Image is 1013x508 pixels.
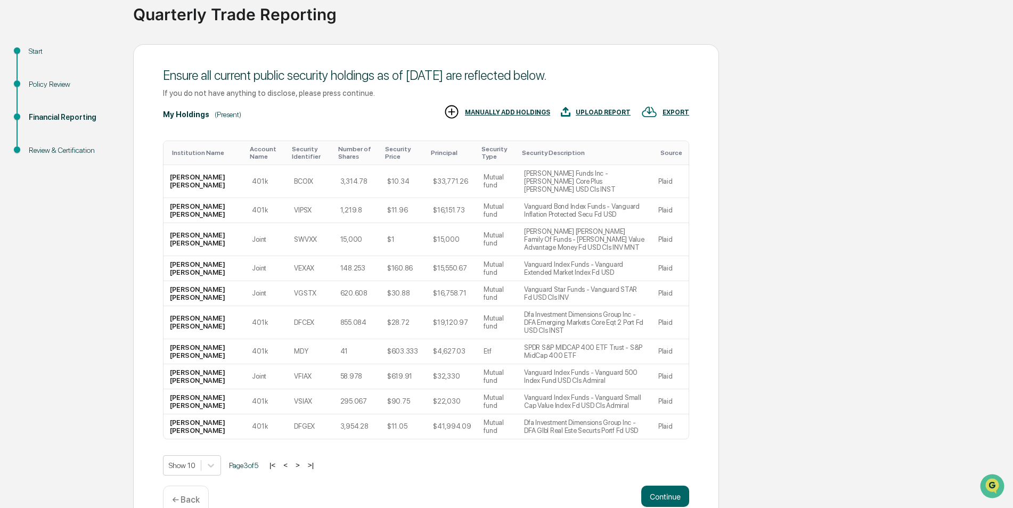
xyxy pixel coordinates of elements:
div: Toggle SortBy [172,149,241,157]
p: How can we help? [11,22,194,39]
td: $90.75 [381,389,427,414]
td: Plaid [652,414,689,439]
td: 148.253 [334,256,381,281]
td: Plaid [652,339,689,364]
td: $160.86 [381,256,427,281]
td: Plaid [652,281,689,306]
div: Review & Certification [29,145,116,156]
button: > [292,461,303,470]
div: Toggle SortBy [385,145,422,160]
td: $16,758.71 [427,281,477,306]
a: Powered byPylon [75,180,129,189]
td: 15,000 [334,223,381,256]
div: Financial Reporting [29,112,116,123]
td: VIPSX [288,198,333,223]
a: 🔎Data Lookup [6,150,71,169]
span: Attestations [88,134,132,145]
td: 41 [334,339,381,364]
td: Plaid [652,389,689,414]
td: 295.067 [334,389,381,414]
td: Mutual fund [477,165,518,198]
td: VSIAX [288,389,333,414]
span: Data Lookup [21,154,67,165]
div: 🖐️ [11,135,19,144]
td: 401k [246,306,288,339]
td: [PERSON_NAME] [PERSON_NAME] [164,339,246,364]
td: Plaid [652,165,689,198]
td: VEXAX [288,256,333,281]
button: Start new chat [181,85,194,97]
td: $33,771.26 [427,165,477,198]
div: Start [29,46,116,57]
td: [PERSON_NAME] Funds Inc - [PERSON_NAME] Core Plus [PERSON_NAME] USD Cls INST [518,165,652,198]
td: Etf [477,339,518,364]
td: Joint [246,223,288,256]
td: Mutual fund [477,256,518,281]
img: 1746055101610-c473b297-6a78-478c-a979-82029cc54cd1 [11,81,30,101]
td: VFIAX [288,364,333,389]
td: [PERSON_NAME] [PERSON_NAME] [164,165,246,198]
td: Vanguard Bond Index Funds - Vanguard Inflation Protected Secu Fd USD [518,198,652,223]
td: $41,994.09 [427,414,477,439]
td: Plaid [652,256,689,281]
td: 58.978 [334,364,381,389]
td: [PERSON_NAME] [PERSON_NAME] [164,256,246,281]
td: [PERSON_NAME] [PERSON_NAME] [164,281,246,306]
td: Joint [246,364,288,389]
td: Plaid [652,306,689,339]
td: Mutual fund [477,389,518,414]
a: 🗄️Attestations [73,130,136,149]
td: DFCEX [288,306,333,339]
td: Vanguard Index Funds - Vanguard 500 Index Fund USD Cls Admiral [518,364,652,389]
td: Joint [246,281,288,306]
td: Dfa Investment Dimensions Group Inc - DFA Glbl Real Este Securts Portf Fd USD [518,414,652,439]
div: 🔎 [11,155,19,164]
td: $19,120.97 [427,306,477,339]
td: MDY [288,339,333,364]
td: DFGEX [288,414,333,439]
td: $11.05 [381,414,427,439]
p: ← Back [172,495,200,505]
td: Plaid [652,223,689,256]
td: 3,314.78 [334,165,381,198]
td: [PERSON_NAME] [PERSON_NAME] Family Of Funds - [PERSON_NAME] Value Advantage Money Fd USD Cls INV MNT [518,223,652,256]
img: UPLOAD REPORT [561,104,570,120]
td: $16,151.73 [427,198,477,223]
div: (Present) [215,110,241,119]
td: 1,219.8 [334,198,381,223]
td: Vanguard Index Funds - Vanguard Small Cap Value Index Fd USD Cls Admiral [518,389,652,414]
td: 855.084 [334,306,381,339]
td: 401k [246,414,288,439]
td: $30.88 [381,281,427,306]
div: If you do not have anything to disclose, please press continue. [163,88,689,97]
button: >| [305,461,317,470]
td: Mutual fund [477,364,518,389]
td: $619.91 [381,364,427,389]
td: Mutual fund [477,414,518,439]
td: Joint [246,256,288,281]
span: Page 3 of 5 [229,461,258,470]
td: Mutual fund [477,223,518,256]
td: $10.34 [381,165,427,198]
div: EXPORT [663,109,689,116]
img: MANUALLY ADD HOLDINGS [444,104,460,120]
td: SPDR S&P MIDCAP 400 ETF Trust - S&P MidCap 400 ETF [518,339,652,364]
td: $15,000 [427,223,477,256]
td: [PERSON_NAME] [PERSON_NAME] [164,223,246,256]
td: $1 [381,223,427,256]
td: Plaid [652,364,689,389]
td: $603.333 [381,339,427,364]
td: [PERSON_NAME] [PERSON_NAME] [164,306,246,339]
td: $15,550.67 [427,256,477,281]
div: Start new chat [36,81,175,92]
td: $4,627.03 [427,339,477,364]
div: Toggle SortBy [292,145,329,160]
td: [PERSON_NAME] [PERSON_NAME] [164,414,246,439]
td: 3,954.28 [334,414,381,439]
button: |< [266,461,279,470]
td: Plaid [652,198,689,223]
span: Pylon [106,181,129,189]
td: Mutual fund [477,306,518,339]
